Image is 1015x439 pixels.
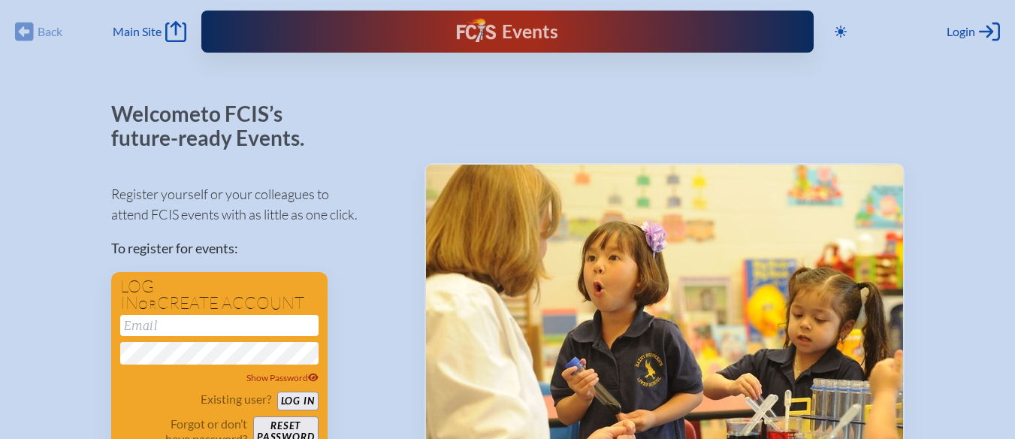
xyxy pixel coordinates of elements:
h1: Log in create account [120,278,319,312]
button: Log in [277,392,319,410]
span: Main Site [113,24,162,39]
a: Main Site [113,21,186,42]
div: FCIS Events — Future ready [379,18,637,45]
p: To register for events: [111,238,400,259]
p: Register yourself or your colleagues to attend FCIS events with as little as one click. [111,184,400,225]
span: Login [947,24,975,39]
p: Existing user? [201,392,271,407]
span: Show Password [246,372,319,383]
span: or [138,297,157,312]
input: Email [120,315,319,336]
p: Welcome to FCIS’s future-ready Events. [111,102,322,150]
